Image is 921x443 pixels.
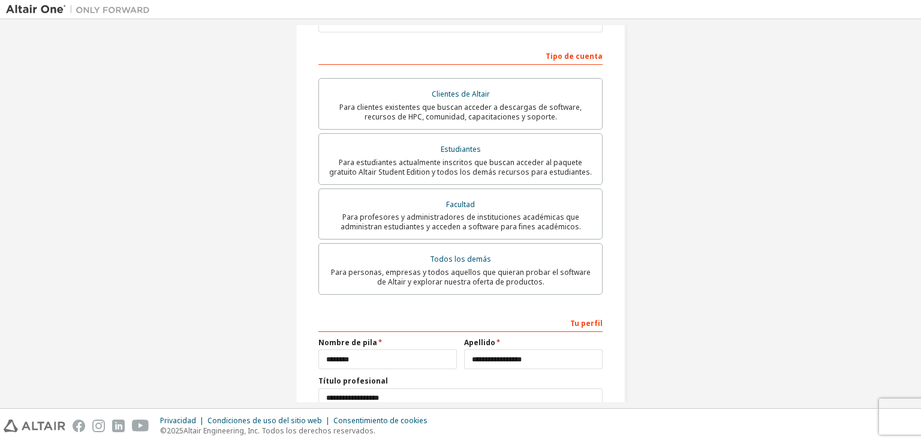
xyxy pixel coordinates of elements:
[160,426,167,436] font: ©
[132,420,149,432] img: youtube.svg
[183,426,375,436] font: Altair Engineering, Inc. Todos los derechos reservados.
[329,157,592,177] font: Para estudiantes actualmente inscritos que buscan acceder al paquete gratuito Altair Student Edit...
[339,102,582,122] font: Para clientes existentes que buscan acceder a descargas de software, recursos de HPC, comunidad, ...
[318,376,388,386] font: Título profesional
[112,420,125,432] img: linkedin.svg
[570,318,603,328] font: Tu perfil
[207,415,322,426] font: Condiciones de uso del sitio web
[4,420,65,432] img: altair_logo.svg
[167,426,183,436] font: 2025
[160,415,196,426] font: Privacidad
[331,267,591,287] font: Para personas, empresas y todos aquellos que quieran probar el software de Altair y explorar nues...
[430,254,491,264] font: Todos los demás
[441,144,481,154] font: Estudiantes
[333,415,428,426] font: Consentimiento de cookies
[318,337,377,348] font: Nombre de pila
[446,199,475,209] font: Facultad
[432,89,490,99] font: Clientes de Altair
[92,420,105,432] img: instagram.svg
[464,337,495,348] font: Apellido
[546,51,603,61] font: Tipo de cuenta
[341,212,581,232] font: Para profesores y administradores de instituciones académicas que administran estudiantes y acced...
[73,420,85,432] img: facebook.svg
[6,4,156,16] img: Altair Uno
